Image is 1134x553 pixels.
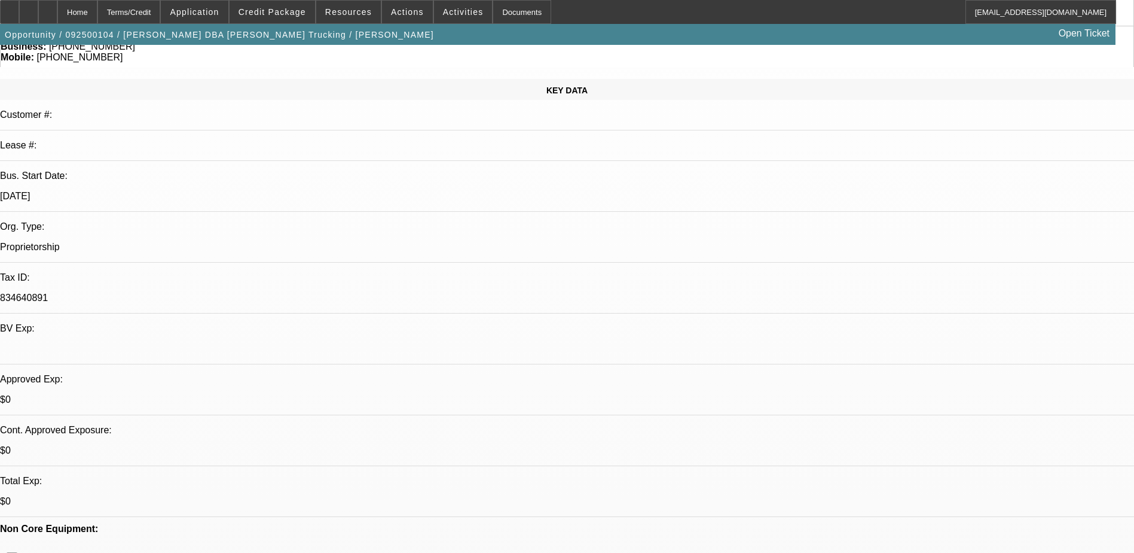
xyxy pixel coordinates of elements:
[325,7,372,17] span: Resources
[1054,23,1114,44] a: Open Ticket
[161,1,228,23] button: Application
[546,86,588,95] span: KEY DATA
[36,52,123,62] span: [PHONE_NUMBER]
[239,7,306,17] span: Credit Package
[382,1,433,23] button: Actions
[434,1,493,23] button: Activities
[170,7,219,17] span: Application
[230,1,315,23] button: Credit Package
[316,1,381,23] button: Resources
[1,52,34,62] strong: Mobile:
[391,7,424,17] span: Actions
[443,7,484,17] span: Activities
[5,30,434,39] span: Opportunity / 092500104 / [PERSON_NAME] DBA [PERSON_NAME] Trucking / [PERSON_NAME]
